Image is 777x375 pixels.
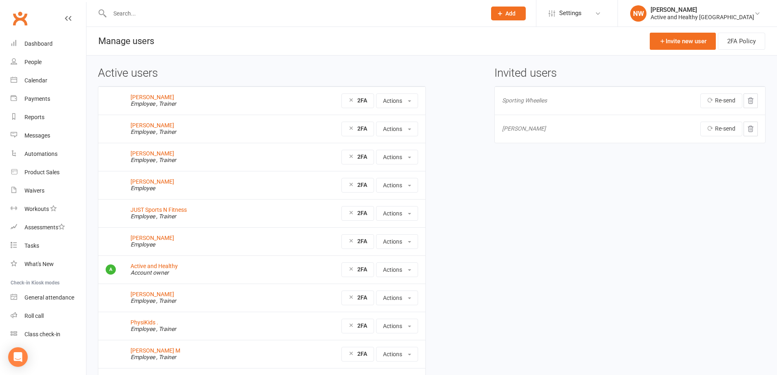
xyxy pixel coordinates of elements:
[24,169,60,175] div: Product Sales
[376,122,418,136] button: Actions
[156,129,176,135] em: , Trainer
[98,67,426,80] h3: Active users
[24,313,44,319] div: Roll call
[24,77,47,84] div: Calendar
[11,182,86,200] a: Waivers
[11,53,86,71] a: People
[11,35,86,53] a: Dashboard
[700,93,742,108] a: Re-send
[131,269,169,276] em: Account owner
[24,95,50,102] div: Payments
[131,319,158,326] a: PhysiKids .
[376,206,418,221] button: Actions
[131,326,155,332] em: Employee
[11,90,86,108] a: Payments
[11,307,86,325] a: Roll call
[156,100,176,107] em: , Trainer
[131,354,155,360] em: Employee
[357,294,367,301] strong: 2FA
[357,238,367,244] strong: 2FA
[131,263,178,269] a: Active and Healthy
[24,40,53,47] div: Dashboard
[131,206,187,213] a: JUST Sports N Fitness
[11,200,86,218] a: Workouts
[651,6,754,13] div: [PERSON_NAME]
[357,97,367,104] strong: 2FA
[24,59,42,65] div: People
[131,347,180,354] a: [PERSON_NAME] M
[131,157,155,163] em: Employee
[24,206,49,212] div: Workouts
[11,145,86,163] a: Automations
[11,255,86,273] a: What's New
[107,8,480,19] input: Search...
[24,187,44,194] div: Waivers
[156,213,176,220] em: , Trainer
[11,288,86,307] a: General attendance kiosk mode
[376,291,418,305] button: Actions
[11,126,86,145] a: Messages
[10,8,30,29] a: Clubworx
[24,261,54,267] div: What's New
[131,100,155,107] em: Employee
[86,27,154,55] h1: Manage users
[11,163,86,182] a: Product Sales
[24,294,74,301] div: General attendance
[156,354,176,360] em: , Trainer
[24,132,50,139] div: Messages
[11,325,86,344] a: Class kiosk mode
[651,13,754,21] div: Active and Healthy [GEOGRAPHIC_DATA]
[357,266,367,273] strong: 2FA
[718,33,765,50] button: 2FA Policy
[357,153,367,160] strong: 2FA
[505,10,516,17] span: Add
[24,331,60,337] div: Class check-in
[11,108,86,126] a: Reports
[357,351,367,357] strong: 2FA
[376,319,418,333] button: Actions
[11,237,86,255] a: Tasks
[131,178,174,185] a: [PERSON_NAME]
[630,5,646,22] div: NW
[491,7,526,20] button: Add
[131,122,174,129] a: [PERSON_NAME]
[376,150,418,164] button: Actions
[24,242,39,249] div: Tasks
[650,33,716,50] a: Invite new user
[502,125,546,132] span: [PERSON_NAME]
[156,297,176,304] em: , Trainer
[700,122,742,136] a: Re-send
[502,97,547,104] span: Sporting Wheelies
[559,4,582,22] span: Settings
[131,129,155,135] em: Employee
[131,241,155,248] em: Employee
[131,150,174,157] a: [PERSON_NAME]
[131,297,155,304] em: Employee
[11,218,86,237] a: Assessments
[11,71,86,90] a: Calendar
[494,67,766,80] h3: Invited users
[376,234,418,249] button: Actions
[376,347,418,362] button: Actions
[131,213,155,220] em: Employee
[24,114,44,120] div: Reports
[156,326,176,332] em: , Trainer
[24,224,65,231] div: Assessments
[376,178,418,193] button: Actions
[131,235,174,241] a: [PERSON_NAME]
[376,93,418,108] button: Actions
[357,125,367,132] strong: 2FA
[131,94,174,100] a: [PERSON_NAME]
[357,210,367,216] strong: 2FA
[131,185,155,191] em: Employee
[357,182,367,188] strong: 2FA
[376,262,418,277] button: Actions
[357,322,367,329] strong: 2FA
[156,157,176,163] em: , Trainer
[24,151,58,157] div: Automations
[8,347,28,367] div: Open Intercom Messenger
[131,291,174,297] a: [PERSON_NAME]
